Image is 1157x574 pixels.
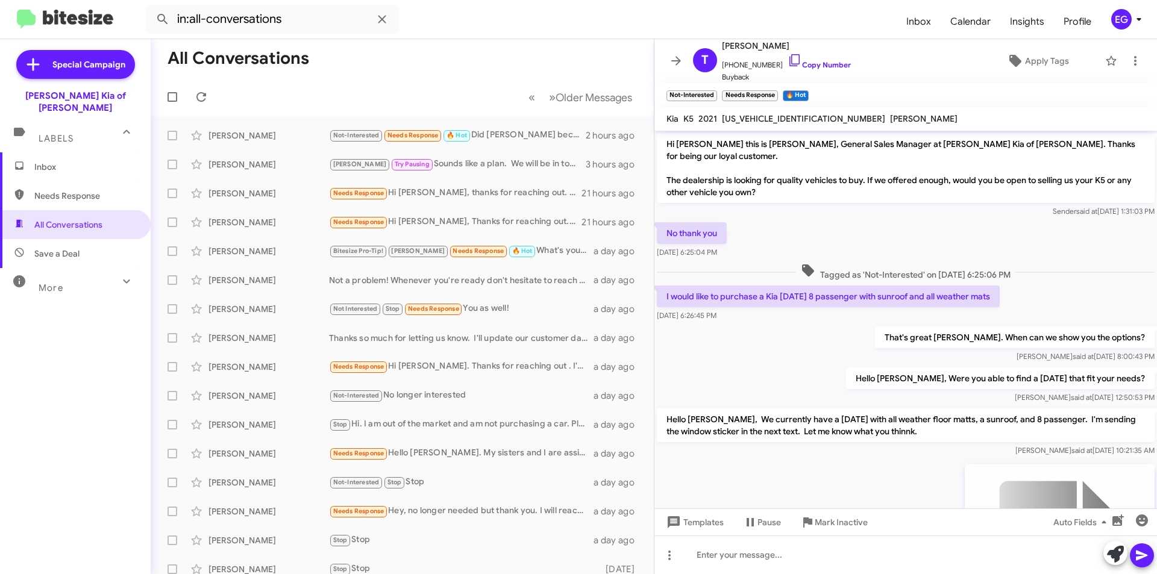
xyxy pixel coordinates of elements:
span: More [39,282,63,293]
div: [PERSON_NAME] [209,419,329,431]
span: Not-Interested [333,478,380,486]
div: Hello [PERSON_NAME]. My sisters and I are assisting my father (80) with purchasing a vehicle. Whe... [329,446,594,460]
span: [PERSON_NAME] [391,247,445,255]
div: a day ago [594,476,644,488]
span: Pause [757,511,781,533]
div: Stop [329,475,594,489]
div: [PERSON_NAME] [209,332,329,344]
span: [PERSON_NAME] [DATE] 8:00:43 PM [1017,352,1155,361]
a: Special Campaign [16,50,135,79]
div: a day ago [594,332,644,344]
span: Auto Fields [1053,511,1111,533]
div: [PERSON_NAME] [209,505,329,517]
button: Auto Fields [1044,511,1121,533]
span: said at [1076,207,1097,216]
span: Apply Tags [1025,50,1069,72]
div: [PERSON_NAME] [209,390,329,402]
div: Hi [PERSON_NAME]. Thanks for reaching out . I'm still looking for the wolf gray - love to see a p... [329,360,594,373]
span: Inbox [897,4,941,39]
div: Sounds like a plan. We will be in touch. [329,157,586,171]
span: Insights [1000,4,1054,39]
span: T [701,51,709,70]
span: All Conversations [34,219,102,231]
span: Stop [333,536,348,544]
div: 3 hours ago [586,158,644,170]
button: Mark Inactive [791,511,877,533]
span: [PERSON_NAME] [722,39,851,53]
span: Buyback [722,71,851,83]
span: « [528,90,535,105]
span: [PERSON_NAME] [333,160,387,168]
button: Pause [733,511,791,533]
button: EG [1101,9,1144,30]
p: That's great [PERSON_NAME]. When can we show you the options? [875,326,1155,348]
div: Hi. I am out of the market and am not purchasing a car. Please remove me from all of you contact ... [329,417,594,431]
span: Stop [386,305,400,313]
p: Hello [PERSON_NAME], We currently have a [DATE] with all weather floor matts, a sunroof, and 8 pa... [657,408,1155,442]
span: Bitesize Pro-Tip! [333,247,383,255]
span: [DATE] 6:26:45 PM [657,311,716,320]
div: [PERSON_NAME] [209,216,329,228]
span: Not-Interested [333,131,380,139]
p: Hi [PERSON_NAME] this is [PERSON_NAME], General Sales Manager at [PERSON_NAME] Kia of [PERSON_NAM... [657,133,1155,203]
span: 2021 [698,113,717,124]
span: 🔥 Hot [447,131,467,139]
span: Needs Response [408,305,459,313]
div: [PERSON_NAME] [209,448,329,460]
div: What's your availability looking like for [DATE] ? I would like to stop by and give that car a te... [329,244,594,258]
a: Calendar [941,4,1000,39]
div: EG [1111,9,1132,30]
small: Not-Interested [666,90,717,101]
div: Thanks so much for letting us know. I'll update our customer database now. [329,332,594,344]
span: Stop [333,565,348,573]
span: Inbox [34,161,137,173]
span: [US_VEHICLE_IDENTIFICATION_NUMBER] [722,113,885,124]
div: [PERSON_NAME] [209,534,329,546]
p: Hello [PERSON_NAME], Were you able to find a [DATE] that fit your needs? [846,367,1155,389]
div: a day ago [594,274,644,286]
span: 🔥 Hot [512,247,533,255]
div: 2 hours ago [586,129,644,142]
span: Mark Inactive [815,511,868,533]
p: No thank you [657,222,727,244]
span: Profile [1054,4,1101,39]
span: said at [1071,446,1093,455]
span: [DATE] 6:25:04 PM [657,248,717,257]
div: a day ago [594,303,644,315]
span: Needs Response [453,247,504,255]
span: [PERSON_NAME] [890,113,958,124]
span: Save a Deal [34,248,80,260]
span: Tagged as 'Not-Interested' on [DATE] 6:25:06 PM [796,263,1015,281]
div: [PERSON_NAME] [209,245,329,257]
span: Older Messages [556,91,632,104]
div: [PERSON_NAME] [209,303,329,315]
div: Hey, no longer needed but thank you. I will reach out if I need any help And will consider you gu... [329,504,594,518]
div: a day ago [594,534,644,546]
span: Kia [666,113,679,124]
span: Try Pausing [395,160,430,168]
span: [PERSON_NAME] [DATE] 12:50:53 PM [1015,393,1155,402]
div: Hi [PERSON_NAME], Thanks for reaching out. After reviewing the numbers, the price is a bit outsid... [329,215,582,229]
div: a day ago [594,361,644,373]
div: [PERSON_NAME] [209,476,329,488]
span: Needs Response [387,131,439,139]
span: [PERSON_NAME] [DATE] 10:21:35 AM [1015,446,1155,455]
div: You as well! [329,302,594,316]
div: No longer interested [329,388,594,402]
span: said at [1073,352,1094,361]
span: Needs Response [333,189,384,197]
div: [PERSON_NAME] [209,187,329,199]
button: Previous [521,85,542,110]
span: » [549,90,556,105]
div: [PERSON_NAME] [209,361,329,373]
span: [PHONE_NUMBER] [722,53,851,71]
div: Not a problem! Whenever you're ready don't hesitate to reach out to us. We would be happy to assi... [329,274,594,286]
input: Search [146,5,399,34]
div: 21 hours ago [582,187,644,199]
span: Needs Response [333,218,384,226]
span: Needs Response [333,363,384,370]
span: Sender [DATE] 1:31:03 PM [1053,207,1155,216]
small: 🔥 Hot [783,90,809,101]
span: Stop [387,478,402,486]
